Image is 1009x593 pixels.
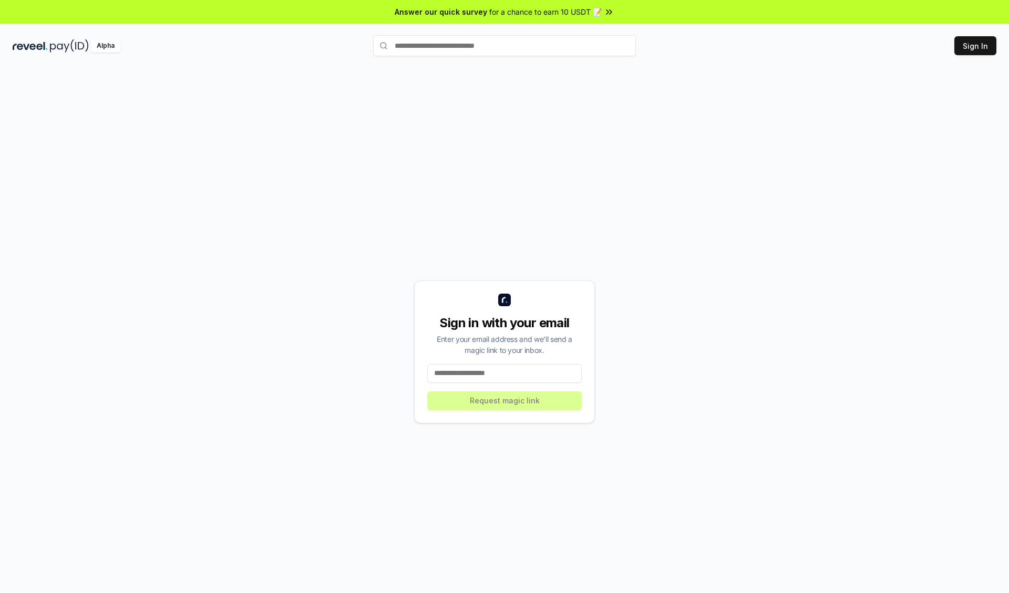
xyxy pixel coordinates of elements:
span: Answer our quick survey [395,6,487,17]
img: logo_small [498,294,511,306]
span: for a chance to earn 10 USDT 📝 [489,6,602,17]
img: reveel_dark [13,39,48,53]
div: Sign in with your email [427,315,582,331]
div: Enter your email address and we’ll send a magic link to your inbox. [427,334,582,356]
button: Sign In [954,36,996,55]
div: Alpha [91,39,120,53]
img: pay_id [50,39,89,53]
